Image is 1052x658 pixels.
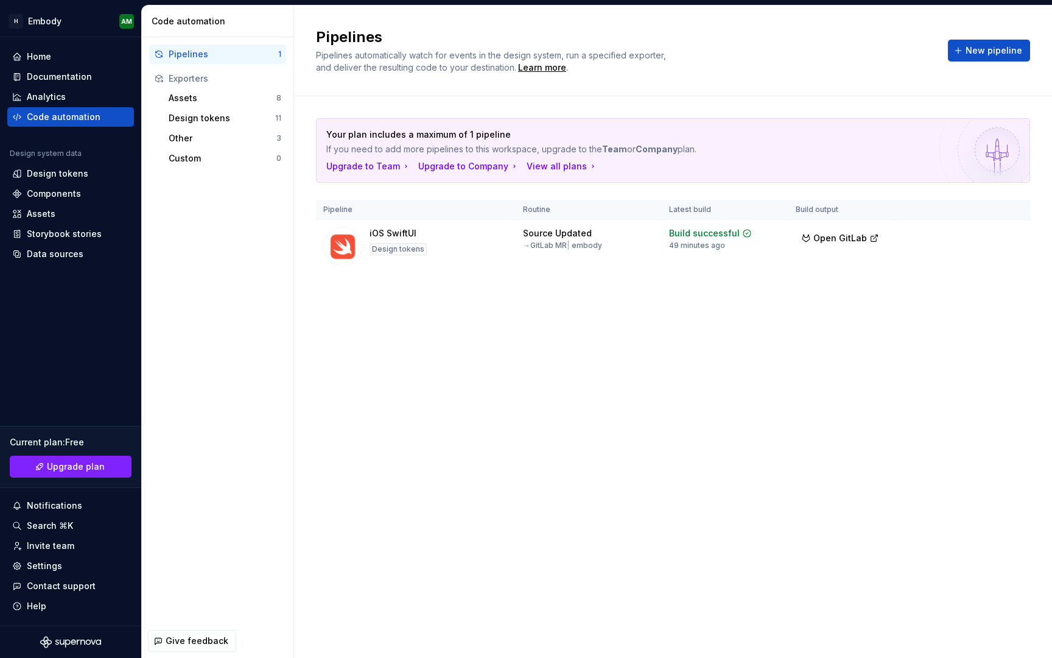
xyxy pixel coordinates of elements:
[27,228,102,240] div: Storybook stories
[27,520,73,532] div: Search ⌘K
[418,160,519,172] button: Upgrade to Company
[278,49,281,59] div: 1
[523,227,592,239] div: Source Updated
[567,241,570,250] span: |
[7,67,134,87] a: Documentation
[2,8,139,34] button: HEmbodyAM
[10,456,131,478] a: Upgrade plan
[27,600,46,612] div: Help
[27,168,88,180] div: Design tokens
[7,536,134,556] a: Invite team
[7,244,134,264] a: Data sources
[27,540,74,552] div: Invite team
[27,91,66,103] div: Analytics
[164,88,286,108] button: Assets8
[28,15,61,27] div: Embody
[10,149,82,158] div: Design system data
[527,160,598,172] button: View all plans
[40,636,101,648] svg: Supernova Logo
[316,50,668,73] span: Pipelines automatically watch for events in the design system, run a specified exporter, and deli...
[276,133,281,143] div: 3
[516,200,662,220] th: Routine
[152,15,289,27] div: Code automation
[972,230,988,242] span: Run
[948,40,1030,62] button: New pipeline
[27,71,92,83] div: Documentation
[47,461,105,473] span: Upgrade plan
[796,235,885,245] a: Open GitLab
[602,144,627,154] strong: Team
[27,111,100,123] div: Code automation
[966,44,1022,57] span: New pipeline
[326,160,411,172] button: Upgrade to Team
[370,243,427,255] div: Design tokens
[7,164,134,183] a: Design tokens
[7,107,134,127] a: Code automation
[164,108,286,128] button: Design tokens11
[27,560,62,572] div: Settings
[326,143,935,155] p: If you need to add more pipelines to this workspace, upgrade to the or plan.
[169,73,281,85] div: Exporters
[166,635,228,647] span: Give feedback
[27,188,81,200] div: Components
[516,63,568,73] span: .
[7,496,134,515] button: Notifications
[7,184,134,203] a: Components
[636,144,678,154] strong: Company
[7,47,134,66] a: Home
[169,132,276,144] div: Other
[27,248,83,260] div: Data sources
[27,51,51,63] div: Home
[316,27,933,47] h2: Pipelines
[149,44,286,64] button: Pipelines1
[7,204,134,224] a: Assets
[7,87,134,107] a: Analytics
[523,241,602,250] div: → GitLab MR embody
[954,225,996,247] button: Run
[7,576,134,596] button: Contact support
[813,232,867,244] span: Open GitLab
[169,152,276,164] div: Custom
[10,436,131,448] div: Current plan : Free
[164,149,286,168] button: Custom0
[27,580,96,592] div: Contact support
[121,16,132,26] div: AM
[27,500,82,512] div: Notifications
[7,516,134,536] button: Search ⌘K
[669,227,740,239] div: Build successful
[326,129,935,141] p: Your plan includes a maximum of 1 pipeline
[275,113,281,123] div: 11
[518,62,566,74] a: Learn more
[27,208,55,220] div: Assets
[169,48,278,60] div: Pipelines
[7,556,134,576] a: Settings
[662,200,788,220] th: Latest build
[7,596,134,616] button: Help
[148,630,236,652] button: Give feedback
[164,129,286,148] button: Other3
[9,14,23,29] div: H
[276,93,281,103] div: 8
[7,224,134,244] a: Storybook stories
[169,112,275,124] div: Design tokens
[796,227,885,249] button: Open GitLab
[169,92,276,104] div: Assets
[316,200,516,220] th: Pipeline
[370,227,416,239] div: iOS SwiftUI
[669,241,725,250] div: 49 minutes ago
[788,200,896,220] th: Build output
[276,154,281,163] div: 0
